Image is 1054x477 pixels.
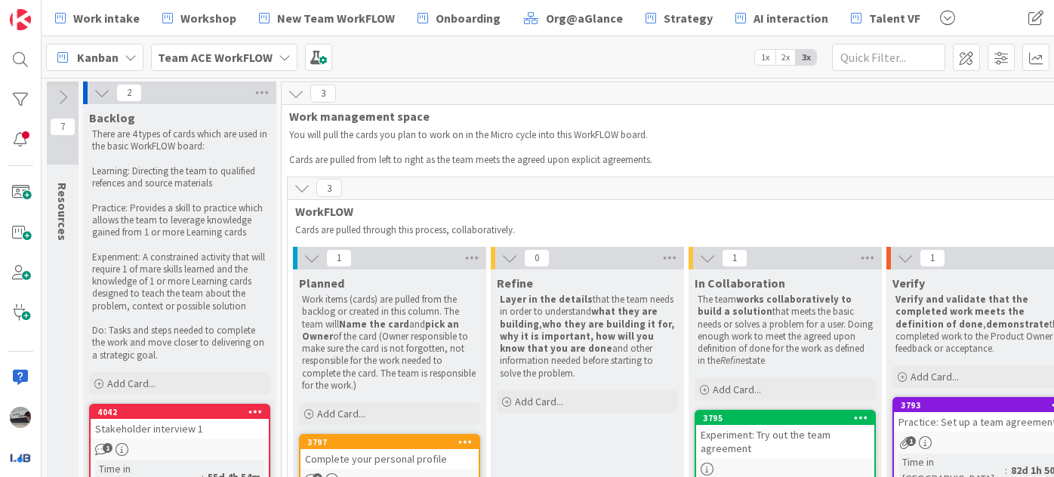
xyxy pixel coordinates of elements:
strong: Verify and validate that the completed work meets the definition of done [895,293,1031,331]
span: 1 [722,249,747,267]
span: Workshop [180,9,236,27]
div: 3795Experiment: Try out the team agreement [696,411,874,458]
span: 3 [310,85,336,103]
p: Work items (cards) are pulled from the backlog or created in this column. The team will and of th... [302,294,477,392]
span: Backlog [89,110,135,125]
strong: Layer in the details [500,293,593,306]
div: 3797 [307,437,479,448]
span: 2 [116,84,142,102]
strong: pick an Owner [302,318,461,343]
p: There are 4 types of cards which are used in the basic WorkFLOW board: [92,128,267,153]
a: Onboarding [408,5,510,32]
div: Complete your personal profile [300,449,479,469]
div: 3795 [696,411,874,425]
a: Strategy [636,5,722,32]
span: 1x [755,50,775,65]
em: Refine [720,354,745,367]
a: Talent VF [842,5,929,32]
div: 4042 [91,405,269,419]
div: 4042Stakeholder interview 1 [91,405,269,439]
a: Org@aGlance [514,5,632,32]
span: 1 [906,436,916,446]
span: Planned [299,275,344,291]
span: 7 [50,118,76,136]
span: Work intake [73,9,140,27]
a: Workshop [153,5,245,32]
span: 1 [920,249,945,267]
strong: demonstrate [986,318,1049,331]
p: Learning: Directing the team to qualified refences and source materials [92,165,267,190]
span: 0 [524,249,550,267]
a: AI interaction [726,5,837,32]
p: Practice: Provides a skill to practice which allows the team to leverage knowledge gained from 1 ... [92,202,267,239]
strong: works collaboratively to build a solution [698,293,854,318]
p: Experiment: A constrained activity that will require 1 of mare skills learned and the knowledge o... [92,251,267,312]
strong: Name the card [339,318,409,331]
strong: what they are building [500,305,660,330]
img: Visit kanbanzone.com [10,9,31,30]
img: avatar [10,447,31,468]
b: Team ACE WorkFLOW [158,50,273,65]
a: Work intake [46,5,149,32]
p: that the team needs in order to understand , and other information needed before starting to solv... [500,294,675,380]
p: The team that meets the basic needs or solves a problem for a user. Doing enough work to meet the... [698,294,873,368]
span: Add Card... [107,377,156,390]
div: 3797Complete your personal profile [300,435,479,469]
span: 1 [326,249,352,267]
div: 3795 [703,413,874,423]
span: Add Card... [911,370,959,383]
span: Strategy [664,9,713,27]
span: Verify [892,275,925,291]
span: Kanban [77,48,119,66]
span: Onboarding [436,9,501,27]
span: Refine [497,275,533,291]
div: 3797 [300,435,479,449]
a: New Team WorkFLOW [250,5,404,32]
span: New Team WorkFLOW [277,9,395,27]
span: 2x [775,50,796,65]
span: In Collaboration [695,275,785,291]
span: 1 [103,443,112,453]
span: AI interaction [754,9,828,27]
input: Quick Filter... [832,44,945,71]
span: 3 [316,179,342,197]
span: Add Card... [515,395,563,408]
div: Experiment: Try out the team agreement [696,425,874,458]
div: Stakeholder interview 1 [91,419,269,439]
span: 3x [796,50,816,65]
strong: who they are building it for, why it is important, how will you know that you are done [500,318,676,355]
span: Resources [55,183,70,241]
span: Org@aGlance [546,9,623,27]
div: 4042 [97,407,269,417]
img: jB [10,407,31,428]
span: Add Card... [713,383,761,396]
span: Talent VF [869,9,920,27]
p: Do: Tasks and steps needed to complete the work and move closer to delivering on a strategic goal. [92,325,267,362]
span: Add Card... [317,407,365,420]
